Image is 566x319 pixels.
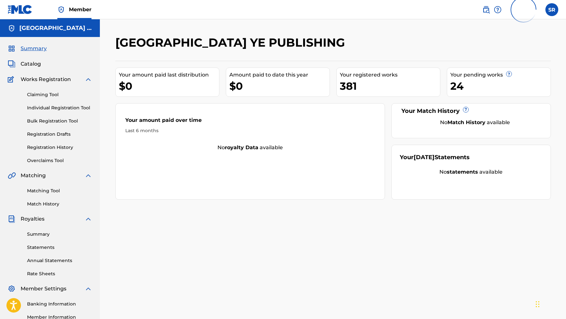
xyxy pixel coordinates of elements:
span: Royalties [21,215,44,223]
a: Rate Sheets [27,270,92,277]
img: MLC Logo [8,5,33,14]
img: expand [84,215,92,223]
div: Your Match History [400,107,542,115]
span: Summary [21,45,47,52]
img: expand [84,172,92,179]
img: Member Settings [8,285,15,293]
div: User Menu [545,3,558,16]
span: Member Settings [21,285,66,293]
img: search [482,6,490,14]
div: Amount paid to date this year [229,71,330,79]
span: ? [506,71,512,77]
img: Works Registration [8,76,16,83]
a: Registration Drafts [27,131,92,138]
span: Catalog [21,60,41,68]
div: No available [400,168,542,176]
img: Accounts [8,24,15,32]
a: Summary [27,231,92,238]
div: Last 6 months [125,127,375,134]
span: ? [463,107,468,112]
a: Bulk Registration Tool [27,118,92,124]
a: Registration History [27,144,92,151]
a: Individual Registration Tool [27,105,92,111]
h2: [GEOGRAPHIC_DATA] YE PUBLISHING [115,35,348,50]
img: Catalog [8,60,15,68]
div: Your amount paid over time [125,116,375,127]
div: Help [494,3,502,16]
strong: statements [447,169,478,175]
img: Top Rightsholder [57,6,65,14]
div: Your registered works [340,71,440,79]
h5: SYDNEY YE PUBLISHING [19,24,92,32]
img: Matching [8,172,16,179]
a: Match History [27,201,92,207]
div: No available [116,144,385,151]
img: expand [84,76,92,83]
img: expand [84,285,92,293]
div: 381 [340,79,440,93]
div: No available [408,119,542,126]
img: Royalties [8,215,15,223]
div: Your amount paid last distribution [119,71,219,79]
a: Public Search [482,3,490,16]
iframe: Chat Widget [534,288,566,319]
span: Matching [21,172,46,179]
a: Statements [27,244,92,251]
img: help [494,6,502,14]
div: Drag [536,295,540,314]
div: 24 [450,79,551,93]
a: Claiming Tool [27,91,92,98]
span: [DATE] [414,154,435,161]
a: CatalogCatalog [8,60,41,68]
img: Summary [8,45,15,52]
a: Banking Information [27,301,92,307]
a: Matching Tool [27,187,92,194]
div: $0 [119,79,219,93]
a: SummarySummary [8,45,47,52]
strong: Match History [447,119,485,125]
strong: royalty data [225,144,258,150]
div: Your pending works [450,71,551,79]
a: Annual Statements [27,257,92,264]
span: Member [69,6,91,13]
a: Overclaims Tool [27,157,92,164]
span: Works Registration [21,76,71,83]
div: $0 [229,79,330,93]
div: Your Statements [400,153,470,162]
